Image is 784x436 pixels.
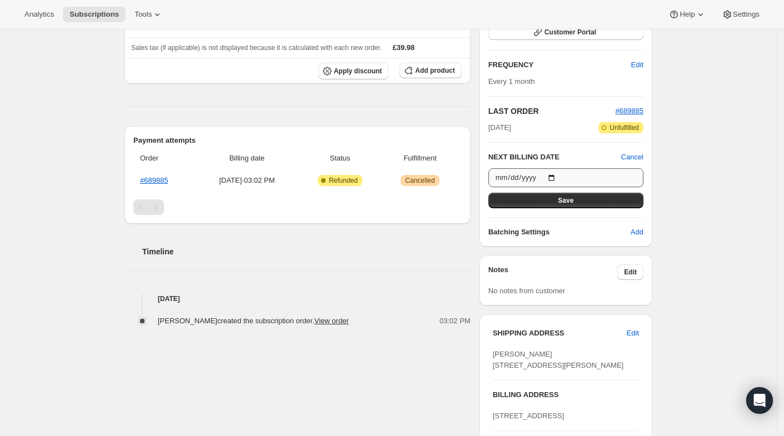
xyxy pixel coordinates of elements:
span: 03:02 PM [440,315,471,327]
h2: NEXT BILLING DATE [488,152,621,163]
button: Cancel [621,152,643,163]
button: Edit [625,56,650,74]
span: Analytics [24,10,54,19]
span: Every 1 month [488,77,535,86]
button: Settings [715,7,766,22]
span: Subscriptions [69,10,119,19]
button: Add [624,223,650,241]
span: Edit [624,268,637,277]
th: Order [133,146,196,171]
h2: FREQUENCY [488,59,631,71]
span: Customer Portal [545,28,596,37]
span: Tools [134,10,152,19]
span: [STREET_ADDRESS] [493,412,565,420]
span: £39.98 [393,43,415,52]
span: [DATE] · 03:02 PM [199,175,295,186]
span: No notes from customer [488,287,566,295]
button: Customer Portal [488,24,643,40]
h2: LAST ORDER [488,106,616,117]
button: Apply discount [318,63,389,79]
h3: BILLING ADDRESS [493,389,639,400]
span: Cancelled [405,176,435,185]
button: Save [488,193,643,208]
span: Refunded [329,176,358,185]
span: [PERSON_NAME] created the subscription order. [158,317,349,325]
span: Billing date [199,153,295,164]
h3: SHIPPING ADDRESS [493,328,627,339]
h2: Payment attempts [133,135,462,146]
span: Edit [631,59,643,71]
button: Tools [128,7,169,22]
button: Analytics [18,7,61,22]
span: Fulfillment [385,153,455,164]
button: Edit [617,264,643,280]
span: Settings [733,10,760,19]
a: #689885 [140,176,168,184]
span: Add [631,227,643,238]
button: #689885 [615,106,643,117]
h6: Batching Settings [488,227,631,238]
span: Save [558,196,573,205]
span: Sales tax (if applicable) is not displayed because it is calculated with each new order. [131,44,382,52]
button: Edit [620,324,646,342]
a: #689885 [615,107,643,115]
span: Status [301,153,378,164]
span: Help [680,10,695,19]
button: Subscriptions [63,7,126,22]
div: Open Intercom Messenger [746,387,773,414]
button: Add product [400,63,461,78]
button: Help [662,7,712,22]
h3: Notes [488,264,618,280]
span: Apply discount [334,67,382,76]
nav: Pagination [133,199,462,215]
h4: [DATE] [124,293,471,304]
span: Unfulfilled [610,123,639,132]
span: [DATE] [488,122,511,133]
span: Add product [415,66,455,75]
h2: Timeline [142,246,471,257]
span: Edit [627,328,639,339]
span: [PERSON_NAME] [STREET_ADDRESS][PERSON_NAME] [493,350,624,369]
a: View order [314,317,349,325]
